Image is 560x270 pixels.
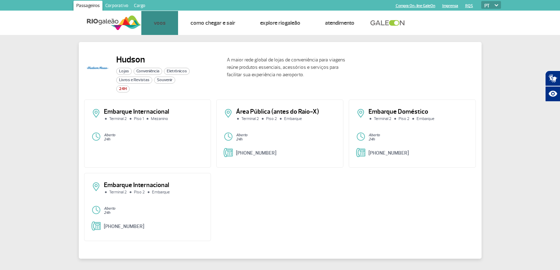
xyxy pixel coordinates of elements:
span: Eletrônicos [164,68,190,75]
li: Piso 2 [129,190,147,194]
p: Embarque Internacional [104,182,204,188]
span: 24H [116,85,130,92]
li: Terminal 2 [104,190,129,194]
a: Compra On-line GaleOn [396,4,435,8]
li: Embarque [411,117,436,121]
strong: Aberto [236,133,247,137]
li: Terminal 2 [369,117,393,121]
span: Lojas [116,68,132,75]
a: Cargo [131,1,148,12]
button: Abrir recursos assistivos. [545,86,560,102]
a: Imprensa [442,4,458,8]
strong: Aberto [104,206,115,211]
a: [PHONE_NUMBER] [369,150,409,156]
p: Embarque Internacional [104,109,204,115]
a: Voos [154,19,166,26]
li: Piso 1 [129,117,146,121]
p: A maior rede global de lojas de conveniência para viagens reúne produtos essenciais, acessórios e... [227,56,354,78]
li: Embarque [279,117,303,121]
p: Embarque Doméstico [369,109,468,115]
span: Livros e Revistas [116,77,152,84]
a: [PHONE_NUMBER] [236,150,276,156]
span: Souvenir [154,77,175,84]
a: Atendimento [325,19,354,26]
li: Piso 2 [393,117,411,121]
a: [PHONE_NUMBER] [104,223,144,229]
p: Área Pública (antes do Raio-X) [236,109,336,115]
img: Hudson-logo.png [84,54,111,81]
div: Plugin de acessibilidade da Hand Talk. [545,71,560,102]
strong: Aberto [369,133,380,137]
strong: Aberto [104,133,115,137]
li: Mezanino [146,117,170,121]
a: Explore RIOgaleão [260,19,300,26]
p: 24h [236,137,336,142]
a: Corporativo [102,1,131,12]
li: Embarque [147,190,171,194]
a: Passageiros [73,1,102,12]
li: Terminal 2 [104,117,129,121]
p: 24h [104,211,204,215]
h2: Hudson [116,54,221,65]
a: RQS [465,4,473,8]
p: 24h [369,137,468,142]
li: Piso 2 [261,117,279,121]
p: 24h [104,137,204,142]
li: Terminal 2 [236,117,261,121]
button: Abrir tradutor de língua de sinais. [545,71,560,86]
a: Como chegar e sair [190,19,235,26]
span: Conveniência [134,68,162,75]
